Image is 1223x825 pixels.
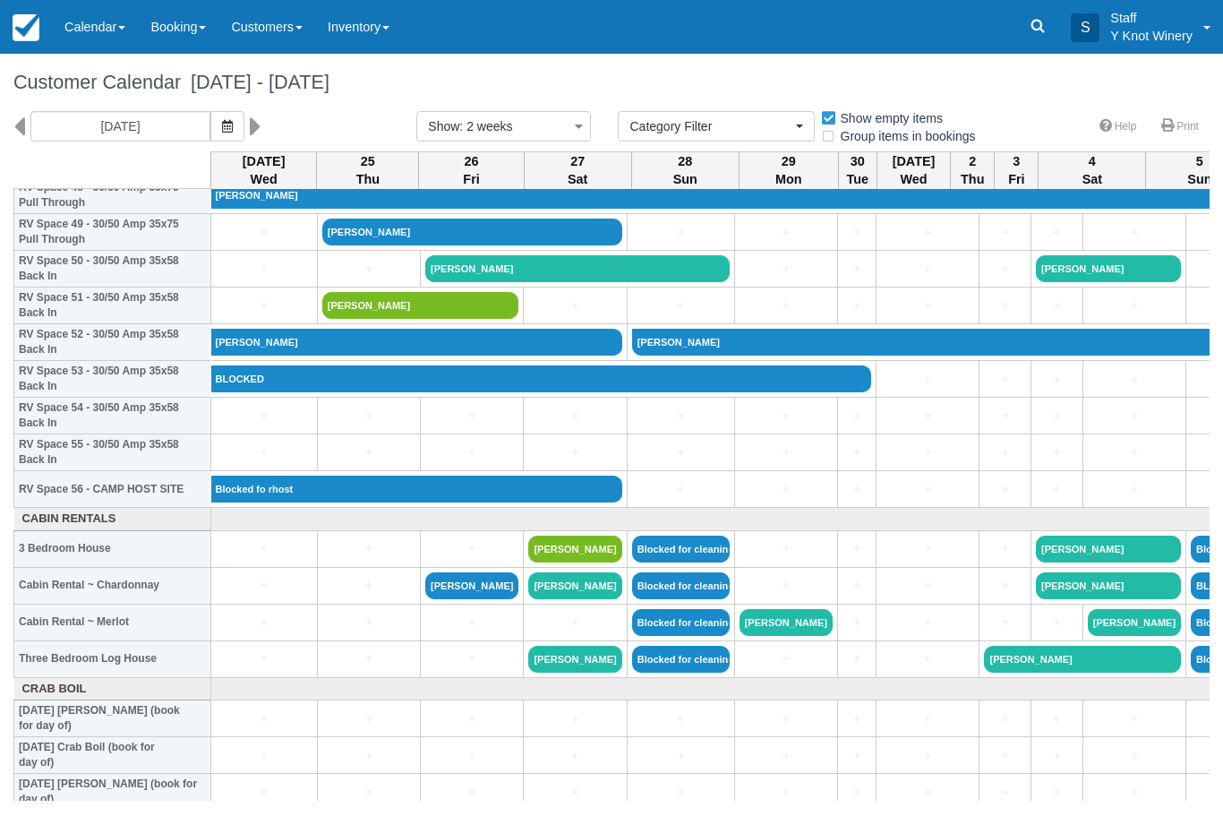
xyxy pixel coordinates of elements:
[1088,746,1181,765] a: +
[740,443,833,462] a: +
[740,783,833,802] a: +
[951,151,995,189] th: 2 Thu
[740,609,833,636] a: [PERSON_NAME]
[842,296,871,315] a: +
[632,536,730,563] a: Blocked for cleaning
[322,539,415,558] a: +
[740,260,833,279] a: +
[1088,443,1181,462] a: +
[425,443,518,462] a: +
[211,365,872,392] a: BLOCKED
[632,480,730,499] a: +
[739,151,838,189] th: 29 Mon
[322,292,519,319] a: [PERSON_NAME]
[1088,223,1181,242] a: +
[322,649,415,668] a: +
[425,572,518,599] a: [PERSON_NAME]
[216,296,312,315] a: +
[740,709,833,728] a: +
[632,783,730,802] a: +
[1036,613,1078,632] a: +
[820,105,954,132] label: Show empty items
[416,111,591,142] button: Show: 2 weeks
[528,646,621,673] a: [PERSON_NAME]
[740,480,833,499] a: +
[984,539,1026,558] a: +
[14,324,211,361] th: RV Space 52 - 30/50 Amp 35x58 Back In
[740,223,833,242] a: +
[211,329,622,356] a: [PERSON_NAME]
[632,746,730,765] a: +
[984,260,1026,279] a: +
[881,709,974,728] a: +
[14,251,211,288] th: RV Space 50 - 30/50 Amp 35x58 Back In
[984,223,1026,242] a: +
[216,576,312,595] a: +
[881,260,974,279] a: +
[14,177,211,214] th: RV Space 48 - 30/50 Amp 35x75 Pull Through
[995,151,1039,189] th: 3 Fri
[1036,407,1078,425] a: +
[13,72,1210,93] h1: Customer Calendar
[984,443,1026,462] a: +
[14,361,211,398] th: RV Space 53 - 30/50 Amp 35x58 Back In
[14,774,211,811] th: [DATE] [PERSON_NAME] (book for day of)
[842,480,871,499] a: +
[425,255,730,282] a: [PERSON_NAME]
[528,572,621,599] a: [PERSON_NAME]
[632,443,730,462] a: +
[528,746,621,765] a: +
[881,223,974,242] a: +
[842,783,871,802] a: +
[632,646,730,673] a: Blocked for cleaning
[216,223,312,242] a: +
[1088,783,1181,802] a: +
[459,119,512,133] span: : 2 weeks
[317,151,419,189] th: 25 Thu
[632,223,730,242] a: +
[14,398,211,434] th: RV Space 54 - 30/50 Amp 35x58 Back In
[740,649,833,668] a: +
[14,471,211,508] th: RV Space 56 - CAMP HOST SITE
[322,613,415,632] a: +
[632,609,730,636] a: Blocked for cleaning
[881,746,974,765] a: +
[820,123,988,150] label: Group items in bookings
[216,746,312,765] a: +
[740,576,833,595] a: +
[984,407,1026,425] a: +
[14,604,211,640] th: Cabin Rental ~ Merlot
[881,480,974,499] a: +
[740,746,833,765] a: +
[425,746,518,765] a: +
[425,649,518,668] a: +
[14,737,211,774] th: [DATE] Crab Boil (book for day of)
[631,151,739,189] th: 28 Sun
[322,219,622,245] a: [PERSON_NAME]
[1036,223,1078,242] a: +
[984,370,1026,389] a: +
[1039,151,1146,189] th: 4 Sat
[984,709,1026,728] a: +
[14,214,211,251] th: RV Space 49 - 30/50 Amp 35x75 Pull Through
[322,260,415,279] a: +
[1088,709,1181,728] a: +
[842,746,871,765] a: +
[528,443,621,462] a: +
[881,407,974,425] a: +
[1036,572,1181,599] a: [PERSON_NAME]
[881,296,974,315] a: +
[322,443,415,462] a: +
[211,151,317,189] th: [DATE] Wed
[14,567,211,604] th: Cabin Rental ~ Chardonnay
[881,613,974,632] a: +
[181,71,329,93] span: [DATE] - [DATE]
[881,783,974,802] a: +
[842,223,871,242] a: +
[1071,13,1099,42] div: S
[740,296,833,315] a: +
[1036,296,1078,315] a: +
[632,296,730,315] a: +
[14,640,211,677] th: Three Bedroom Log House
[1036,536,1181,563] a: [PERSON_NAME]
